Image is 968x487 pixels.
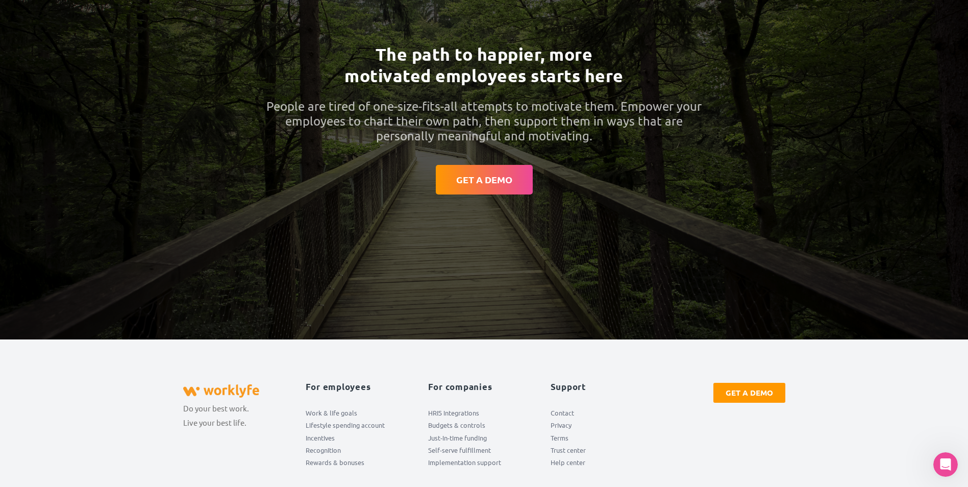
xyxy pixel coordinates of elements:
span: Self-serve fulfillment [428,444,491,456]
h6: Support [551,383,663,392]
h2: The path to happier, more motivated employees starts here [341,43,627,86]
span: Rewards & bonuses [306,456,364,469]
span: GET A DEMO [726,389,773,397]
a: Terms [551,432,663,444]
a: HRIS integrations [428,407,540,419]
p: People are tired of one-size-fits-all attempts to motivate them. Empower your employees to chart ... [260,99,709,143]
h6: For employees [306,383,418,392]
span: Recognition [306,444,341,456]
a: Budgets & controls [428,419,540,431]
span: Privacy [551,419,572,431]
span: Help center [551,456,585,469]
span: Just-in-time funding [428,432,487,444]
a: GET A DEMO [436,165,533,194]
p: Do your best work. Live your best life. [183,401,249,430]
span: Work & life goals [306,407,357,419]
a: Rewards & bonuses [306,456,418,469]
a: Privacy [551,419,663,431]
span: Incentives [306,432,335,444]
span: HRIS integrations [428,407,479,419]
a: Incentives [306,432,418,444]
a: GET A DEMO [713,383,785,403]
a: Contact [551,407,663,419]
img: Worklyfe Logo [183,384,260,397]
span: Lifestyle spending account [306,419,385,431]
a: Trust center [551,444,663,456]
iframe: Intercom live chat [933,452,958,477]
a: Lifestyle spending account [306,419,418,431]
span: Trust center [551,444,586,456]
a: Implementation support [428,456,540,469]
a: Recognition [306,444,418,456]
span: Contact [551,407,574,419]
a: Self-serve fulfillment [428,444,540,456]
span: Terms [551,432,568,444]
span: GET A DEMO [456,175,512,184]
span: Implementation support [428,456,501,469]
h6: For companies [428,383,540,392]
a: Help center [551,456,663,469]
a: Work & life goals [306,407,418,419]
span: Budgets & controls [428,419,485,431]
a: Just-in-time funding [428,432,540,444]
